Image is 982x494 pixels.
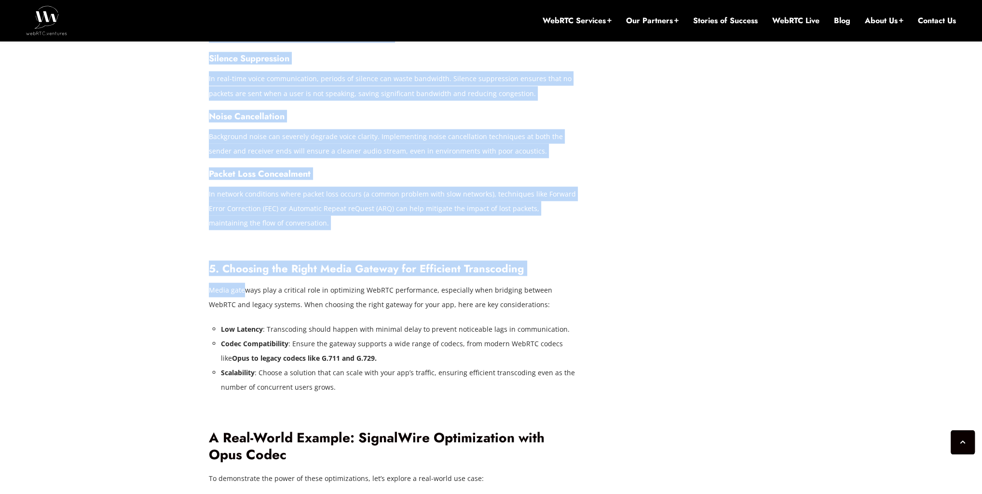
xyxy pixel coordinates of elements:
p: Background noise can severely degrade voice clarity. Implementing noise cancellation techniques a... [209,129,580,158]
a: WebRTC Services [543,15,612,26]
h4: Packet Loss Concealment [209,169,580,179]
h4: Silence Suppression [209,53,580,64]
h3: 5. Choosing the Right Media Gateway for Efficient Transcoding [209,262,580,275]
p: Media gateways play a critical role in optimizing WebRTC performance, especially when bridging be... [209,283,580,312]
li: : Transcoding should happen with minimal delay to prevent noticeable lags in communication. [221,322,580,337]
strong: Low Latency [221,325,263,334]
h4: Noise Cancellation [209,111,580,122]
li: : Ensure the gateway supports a wide range of codecs, from modern WebRTC codecs like [221,337,580,366]
a: About Us [865,15,903,26]
strong: Opus to legacy codecs like G.711 and G.729. [232,353,377,363]
li: : Choose a solution that can scale with your app’s traffic, ensuring efficient transcoding even a... [221,366,580,395]
img: WebRTC.ventures [26,6,67,35]
a: Contact Us [918,15,956,26]
strong: Codec Compatibility [221,339,288,348]
p: To demonstrate the power of these optimizations, let’s explore a real-world use case: [209,471,580,486]
p: In real-time voice communication, periods of silence can waste bandwidth. Silence suppression ens... [209,71,580,100]
strong: Scalability [221,368,255,377]
p: In network conditions where packet loss occurs (a common problem with slow networks), techniques ... [209,187,580,230]
a: Our Partners [626,15,679,26]
a: Stories of Success [693,15,758,26]
a: WebRTC Live [772,15,819,26]
a: Blog [834,15,850,26]
h2: A Real-World Example: SignalWire Optimization with Opus Codec [209,430,580,463]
